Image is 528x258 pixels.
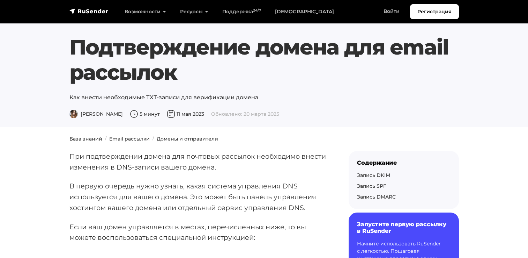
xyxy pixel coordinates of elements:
a: Домены и отправители [157,136,218,142]
span: Обновлено: 20 марта 2025 [211,111,279,117]
a: Регистрация [410,4,459,19]
a: Возможности [118,5,173,19]
p: При подтверждении домена для почтовых рассылок необходимо внести изменения в DNS-записи вашего до... [69,151,326,172]
img: Время чтения [130,110,138,118]
p: В первую очередь нужно узнать, какая система управления DNS используется для вашего домена. Это м... [69,181,326,213]
span: 11 мая 2023 [167,111,204,117]
sup: 24/7 [253,8,261,13]
img: RuSender [69,8,109,15]
nav: breadcrumb [65,135,463,143]
a: [DEMOGRAPHIC_DATA] [268,5,341,19]
span: 5 минут [130,111,160,117]
img: Дата публикации [167,110,175,118]
a: База знаний [69,136,102,142]
div: Содержание [357,159,451,166]
a: Запись DMARC [357,194,396,200]
a: Войти [377,4,407,19]
a: Ресурсы [173,5,215,19]
p: Если ваш домен управляется в местах, перечисленных ниже, то вы можете воспользоваться специальной... [69,222,326,243]
h1: Подтверждение домена для email рассылок [69,35,459,85]
h6: Запустите первую рассылку в RuSender [357,221,451,234]
a: Поддержка24/7 [215,5,268,19]
a: Запись SPF [357,183,386,189]
a: Запись DKIM [357,172,390,178]
a: Email рассылки [109,136,150,142]
span: [PERSON_NAME] [69,111,123,117]
p: Как внести необходимые ТХТ-записи для верификации домена [69,93,459,102]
